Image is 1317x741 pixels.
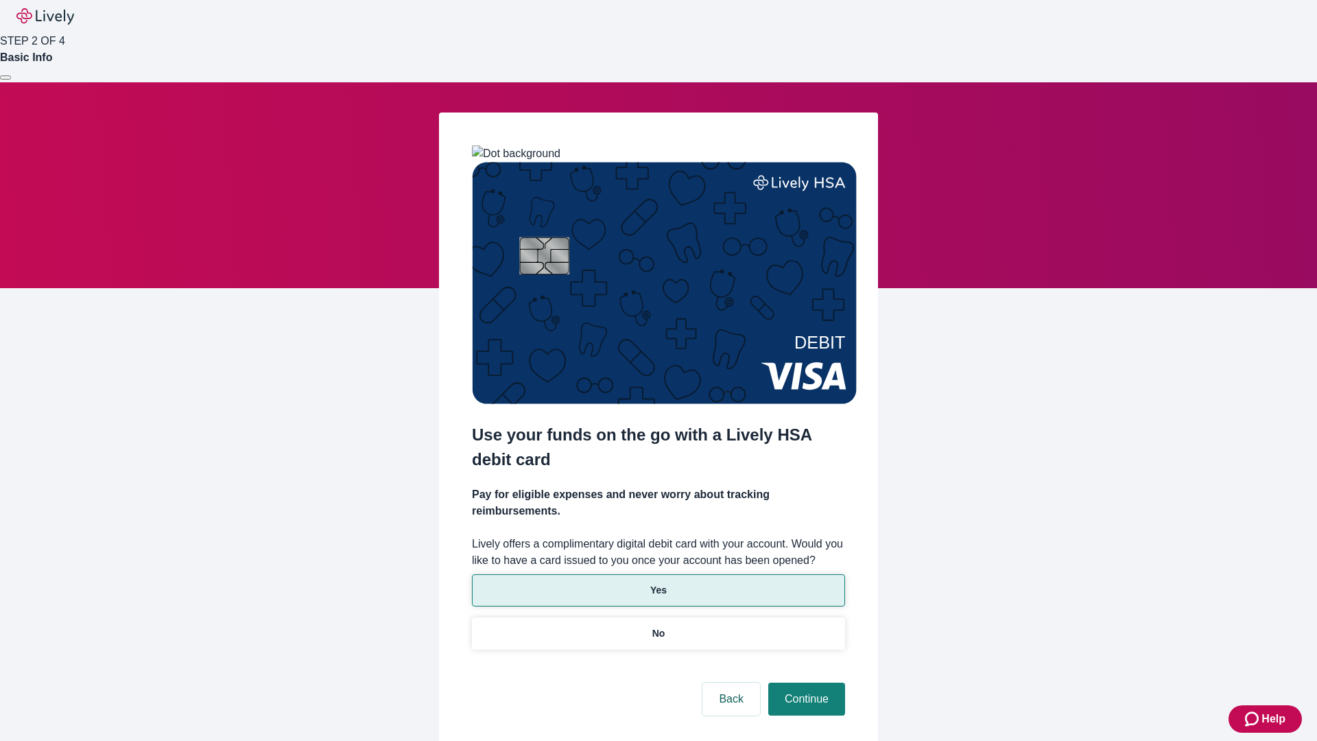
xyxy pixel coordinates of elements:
[472,145,560,162] img: Dot background
[472,486,845,519] h4: Pay for eligible expenses and never worry about tracking reimbursements.
[472,574,845,607] button: Yes
[768,683,845,716] button: Continue
[16,8,74,25] img: Lively
[472,423,845,472] h2: Use your funds on the go with a Lively HSA debit card
[472,162,857,404] img: Debit card
[1229,705,1302,733] button: Zendesk support iconHelp
[702,683,760,716] button: Back
[1245,711,1261,727] svg: Zendesk support icon
[472,617,845,650] button: No
[652,626,665,641] p: No
[472,536,845,569] label: Lively offers a complimentary digital debit card with your account. Would you like to have a card...
[650,583,667,598] p: Yes
[1261,711,1285,727] span: Help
